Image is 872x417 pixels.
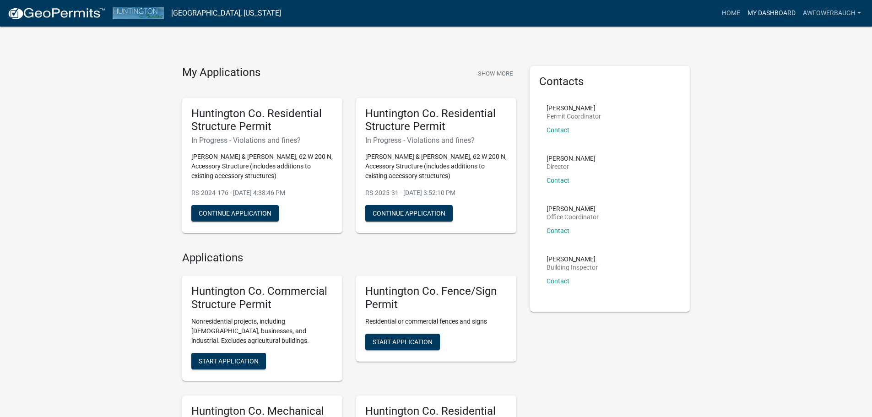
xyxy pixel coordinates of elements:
[365,136,507,145] h6: In Progress - Violations and fines?
[547,277,569,285] a: Contact
[191,136,333,145] h6: In Progress - Violations and fines?
[547,113,601,119] p: Permit Coordinator
[744,5,799,22] a: My Dashboard
[547,105,601,111] p: [PERSON_NAME]
[365,107,507,134] h5: Huntington Co. Residential Structure Permit
[365,205,453,222] button: Continue Application
[365,152,507,181] p: [PERSON_NAME] & [PERSON_NAME], 62 W 200 N, Accessory Structure (includes additions to existing ac...
[199,357,259,364] span: Start Application
[365,317,507,326] p: Residential or commercial fences and signs
[191,205,279,222] button: Continue Application
[113,7,164,19] img: Huntington County, Indiana
[182,251,516,265] h4: Applications
[365,334,440,350] button: Start Application
[373,338,433,345] span: Start Application
[547,227,569,234] a: Contact
[474,66,516,81] button: Show More
[547,163,596,170] p: Director
[365,285,507,311] h5: Huntington Co. Fence/Sign Permit
[799,5,865,22] a: AWFowerbaugh
[547,206,599,212] p: [PERSON_NAME]
[191,285,333,311] h5: Huntington Co. Commercial Structure Permit
[191,152,333,181] p: [PERSON_NAME] & [PERSON_NAME], 62 W 200 N, Accessory Structure (includes additions to existing ac...
[547,126,569,134] a: Contact
[191,353,266,369] button: Start Application
[365,188,507,198] p: RS-2025-31 - [DATE] 3:52:10 PM
[547,256,598,262] p: [PERSON_NAME]
[718,5,744,22] a: Home
[547,177,569,184] a: Contact
[191,317,333,346] p: Nonresidential projects, including [DEMOGRAPHIC_DATA], businesses, and industrial. Excludes agric...
[171,5,281,21] a: [GEOGRAPHIC_DATA], [US_STATE]
[182,66,260,80] h4: My Applications
[191,188,333,198] p: RS-2024-176 - [DATE] 4:38:46 PM
[547,264,598,271] p: Building Inspector
[539,75,681,88] h5: Contacts
[547,155,596,162] p: [PERSON_NAME]
[191,107,333,134] h5: Huntington Co. Residential Structure Permit
[547,214,599,220] p: Office Coordinator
